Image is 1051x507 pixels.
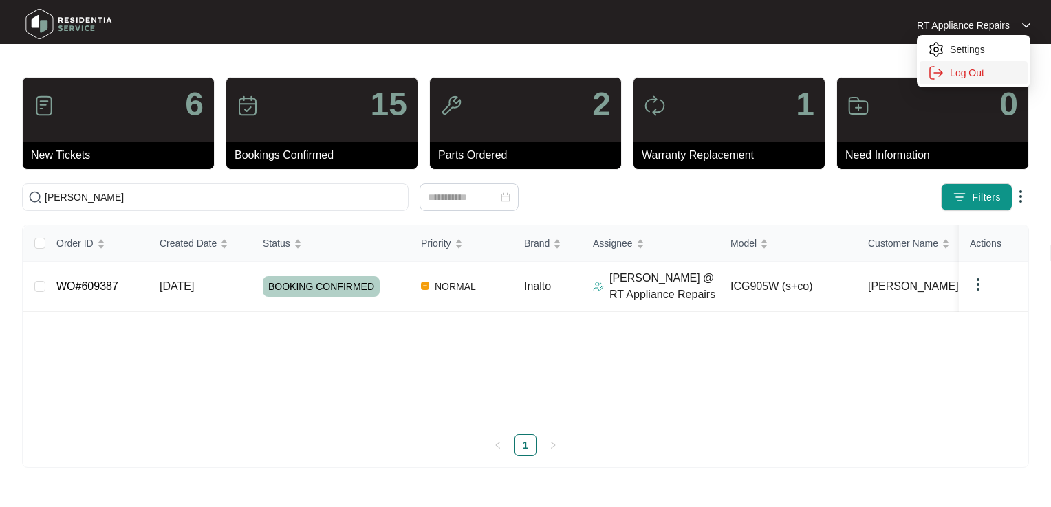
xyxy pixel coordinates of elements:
[917,19,1010,32] p: RT Appliance Repairs
[847,95,869,117] img: icon
[644,95,666,117] img: icon
[45,225,149,262] th: Order ID
[719,262,857,312] td: ICG905W (s+co)
[1012,188,1029,205] img: dropdown arrow
[237,95,259,117] img: icon
[429,278,481,295] span: NORMAL
[970,276,986,293] img: dropdown arrow
[972,190,1001,205] span: Filters
[235,147,418,164] p: Bookings Confirmed
[796,88,814,121] p: 1
[857,225,995,262] th: Customer Name
[31,147,214,164] p: New Tickets
[928,41,944,58] img: settings icon
[730,236,757,251] span: Model
[160,280,194,292] span: [DATE]
[593,236,633,251] span: Assignee
[524,236,550,251] span: Brand
[928,65,944,81] img: settings icon
[487,434,509,456] li: Previous Page
[514,434,537,456] li: 1
[950,66,1019,80] p: Log Out
[845,147,1028,164] p: Need Information
[542,434,564,456] li: Next Page
[263,236,290,251] span: Status
[719,225,857,262] th: Model
[149,225,252,262] th: Created Date
[33,95,55,117] img: icon
[950,43,1019,56] p: Settings
[953,190,966,204] img: filter icon
[868,236,938,251] span: Customer Name
[160,236,217,251] span: Created Date
[582,225,719,262] th: Assignee
[45,190,402,205] input: Search by Order Id, Assignee Name, Customer Name, Brand and Model
[941,183,1012,211] button: filter iconFilters
[524,280,551,292] span: Inalto
[592,88,611,121] p: 2
[609,270,719,303] p: [PERSON_NAME] @ RT Appliance Repairs
[185,88,204,121] p: 6
[28,190,42,204] img: search-icon
[410,225,513,262] th: Priority
[1022,22,1030,29] img: dropdown arrow
[438,147,621,164] p: Parts Ordered
[56,236,94,251] span: Order ID
[421,282,429,290] img: Vercel Logo
[593,281,604,292] img: Assigner Icon
[513,225,582,262] th: Brand
[542,434,564,456] button: right
[440,95,462,117] img: icon
[252,225,410,262] th: Status
[959,225,1028,262] th: Actions
[494,441,502,449] span: left
[421,236,451,251] span: Priority
[549,441,557,449] span: right
[868,278,959,295] span: [PERSON_NAME]
[515,435,536,455] a: 1
[642,147,825,164] p: Warranty Replacement
[999,88,1018,121] p: 0
[263,276,380,297] span: BOOKING CONFIRMED
[371,88,407,121] p: 15
[56,280,118,292] a: WO#609387
[21,3,117,45] img: residentia service logo
[487,434,509,456] button: left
